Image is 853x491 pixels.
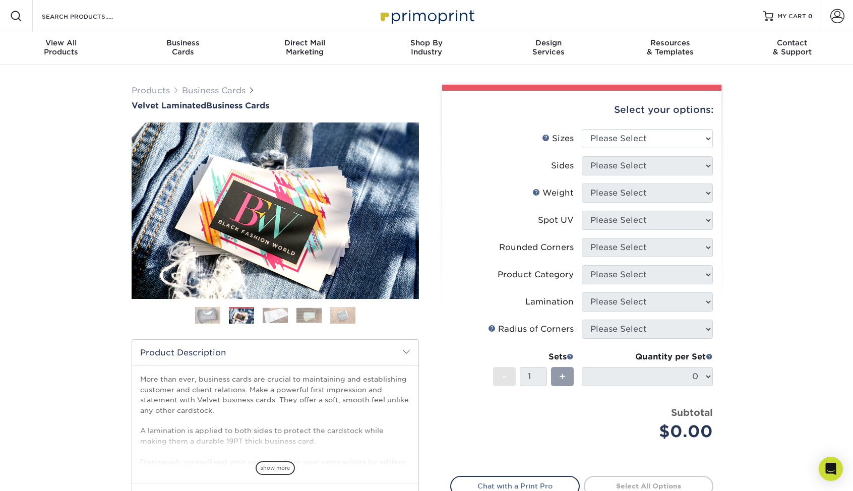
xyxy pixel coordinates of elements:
span: 0 [808,13,813,20]
span: - [502,369,507,384]
div: Industry [365,38,488,56]
div: Marketing [243,38,365,56]
div: Quantity per Set [582,351,713,363]
input: SEARCH PRODUCTS..... [41,10,139,22]
a: BusinessCards [122,32,244,65]
span: Resources [610,38,732,47]
img: Velvet Laminated 02 [132,122,419,299]
div: Open Intercom Messenger [819,457,843,481]
div: Cards [122,38,244,56]
img: Business Cards 03 [263,308,288,323]
span: Business [122,38,244,47]
a: Products [132,86,170,95]
span: Contact [731,38,853,47]
a: Resources& Templates [610,32,732,65]
div: $0.00 [589,419,713,444]
span: + [559,369,566,384]
strong: Subtotal [671,407,713,418]
div: Rounded Corners [499,241,574,254]
a: Contact& Support [731,32,853,65]
div: Select your options: [450,91,713,129]
div: Product Category [498,269,574,281]
div: & Templates [610,38,732,56]
span: MY CART [777,12,806,21]
div: Radius of Corners [488,323,574,335]
a: Direct MailMarketing [243,32,365,65]
span: Direct Mail [243,38,365,47]
a: Shop ByIndustry [365,32,488,65]
img: Business Cards 01 [195,303,220,328]
div: Spot UV [538,214,574,226]
a: DesignServices [488,32,610,65]
div: Sizes [542,133,574,145]
span: show more [256,461,295,475]
img: Business Cards 05 [330,306,355,324]
span: Velvet Laminated [132,101,206,110]
h1: Business Cards [132,101,419,110]
h2: Product Description [132,340,418,365]
div: Lamination [525,296,574,308]
div: Sides [551,160,574,172]
a: Velvet LaminatedBusiness Cards [132,101,419,110]
span: Shop By [365,38,488,47]
div: Weight [532,187,574,199]
div: Sets [493,351,574,363]
div: Services [488,38,610,56]
span: Design [488,38,610,47]
img: Business Cards 02 [229,309,254,324]
img: Business Cards 04 [296,308,322,323]
div: & Support [731,38,853,56]
img: Primoprint [376,5,477,27]
a: Business Cards [182,86,246,95]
